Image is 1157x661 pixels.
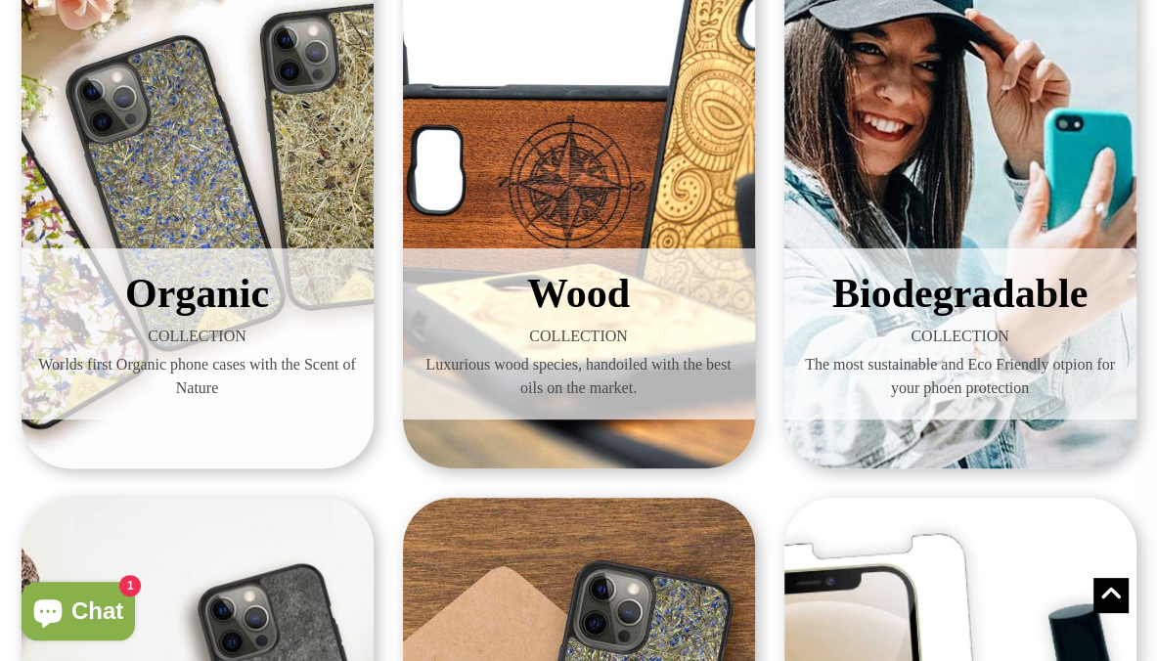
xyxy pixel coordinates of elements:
span: COLLECTION [418,325,740,348]
span: COLLECTION [799,325,1122,348]
span: COLLECTION [36,325,359,348]
inbox-online-store-chat: Shopify online store chat [16,582,141,645]
span: Luxurious wood species, handoiled with the best oils on the market. [418,353,740,400]
span: Wood [527,271,630,316]
span: Worlds first Organic phone cases with the Scent of Nature [36,353,359,400]
span: Organic [125,271,269,316]
span: Biodegradable [832,271,1088,316]
span: The most sustainable and Eco Friendly otpion for your phoen protection [799,353,1122,400]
